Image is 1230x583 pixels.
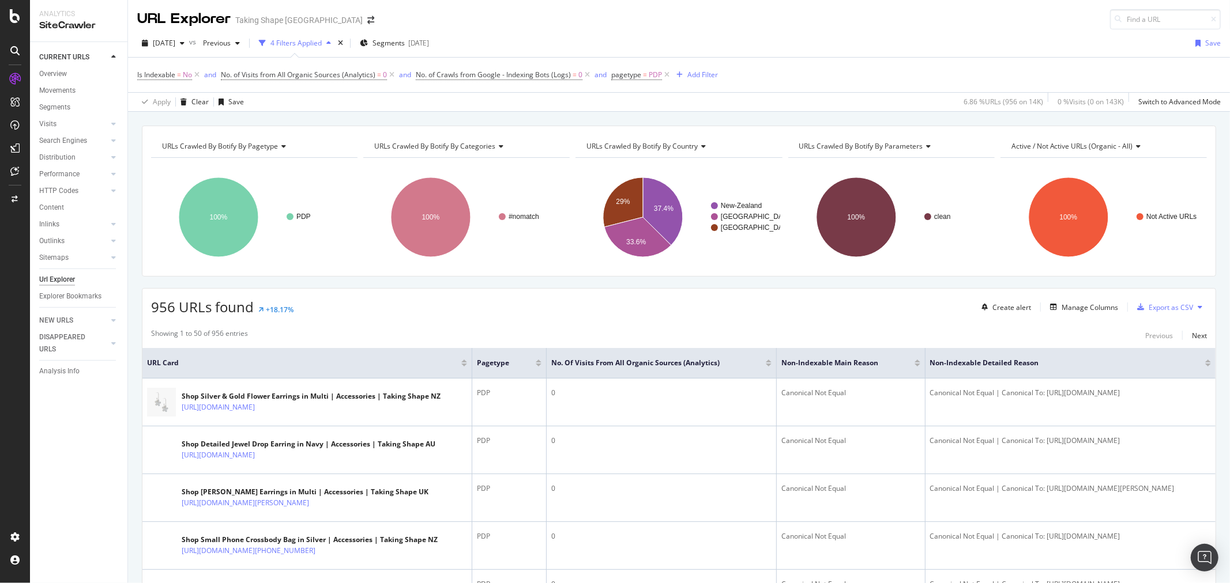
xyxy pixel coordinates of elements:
[586,141,698,151] span: URLs Crawled By Botify By country
[39,152,108,164] a: Distribution
[721,213,793,221] text: [GEOGRAPHIC_DATA]
[551,358,748,368] span: No. of Visits from All Organic Sources (Analytics)
[399,70,411,79] div: and
[198,38,231,48] span: Previous
[383,67,387,83] span: 0
[39,118,57,130] div: Visits
[39,101,70,113] div: Segments
[39,85,76,97] div: Movements
[214,93,244,111] button: Save
[254,34,336,52] button: 4 Filters Applied
[687,70,718,79] div: Add Filter
[182,535,438,545] div: Shop Small Phone Crossbody Bag in Silver | Accessories | Taking Shape NZ
[39,218,59,230] div: Inlinks
[788,167,995,267] div: A chart.
[373,38,405,48] span: Segments
[1192,328,1207,342] button: Next
[182,449,255,461] a: [URL][DOMAIN_NAME]
[39,101,119,113] a: Segments
[422,213,440,221] text: 100%
[654,205,674,213] text: 37.4%
[781,483,920,494] div: Canonical Not Equal
[39,202,64,214] div: Content
[992,302,1031,312] div: Create alert
[204,69,216,80] button: and
[781,436,920,446] div: Canonical Not Equal
[847,213,865,221] text: 100%
[39,185,108,197] a: HTTP Codes
[210,213,228,221] text: 100%
[1000,167,1207,267] div: A chart.
[930,358,1188,368] span: Non-Indexable Detailed Reason
[1058,97,1124,107] div: 0 % Visits ( 0 on 143K )
[977,298,1031,316] button: Create alert
[39,331,97,355] div: DISAPPEARED URLS
[408,38,429,48] div: [DATE]
[781,388,920,398] div: Canonical Not Equal
[147,382,176,422] img: main image
[39,252,69,264] div: Sitemaps
[649,67,662,83] span: PDP
[153,38,175,48] span: 2025 Sep. 30th
[1059,213,1077,221] text: 100%
[266,305,294,315] div: +18.17%
[372,137,559,156] h4: URLs Crawled By Botify By categories
[363,167,568,267] svg: A chart.
[39,202,119,214] a: Content
[182,497,309,509] a: [URL][DOMAIN_NAME][PERSON_NAME]
[147,478,176,518] img: main image
[1110,9,1221,29] input: Find a URL
[595,70,607,79] div: and
[573,70,577,79] span: =
[221,70,375,79] span: No. of Visits from All Organic Sources (Analytics)
[151,167,356,267] div: A chart.
[39,152,76,164] div: Distribution
[367,16,374,24] div: arrow-right-arrow-left
[176,93,209,111] button: Clear
[1011,141,1133,151] span: Active / Not Active URLs (organic - all)
[611,70,641,79] span: pagetype
[183,67,192,83] span: No
[151,297,254,316] span: 956 URLs found
[399,69,411,80] button: and
[39,68,119,80] a: Overview
[177,70,181,79] span: =
[781,531,920,542] div: Canonical Not Equal
[39,235,65,247] div: Outlinks
[189,37,198,47] span: vs
[296,213,311,221] text: PDP
[416,70,571,79] span: No. of Crawls from Google - Indexing Bots (Logs)
[627,238,646,246] text: 33.6%
[1145,331,1173,340] div: Previous
[1138,97,1221,107] div: Switch to Advanced Mode
[1134,93,1221,111] button: Switch to Advanced Mode
[781,358,897,368] span: Non-Indexable Main Reason
[137,93,171,111] button: Apply
[477,388,541,398] div: PDP
[551,483,772,494] div: 0
[198,34,245,52] button: Previous
[934,213,951,221] text: clean
[191,97,209,107] div: Clear
[137,70,175,79] span: Is Indexable
[162,141,278,151] span: URLs Crawled By Botify By pagetype
[39,135,108,147] a: Search Engines
[643,70,647,79] span: =
[616,198,630,206] text: 29%
[147,358,458,368] span: URL Card
[39,252,108,264] a: Sitemaps
[1192,331,1207,340] div: Next
[39,218,108,230] a: Inlinks
[153,97,171,107] div: Apply
[377,70,381,79] span: =
[39,51,89,63] div: CURRENT URLS
[39,19,118,32] div: SiteCrawler
[39,9,118,19] div: Analytics
[39,185,78,197] div: HTTP Codes
[477,483,541,494] div: PDP
[182,402,255,413] a: [URL][DOMAIN_NAME]
[575,167,780,267] svg: A chart.
[182,391,441,402] div: Shop Silver & Gold Flower Earrings in Multi | Accessories | Taking Shape NZ
[39,135,87,147] div: Search Engines
[39,168,80,180] div: Performance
